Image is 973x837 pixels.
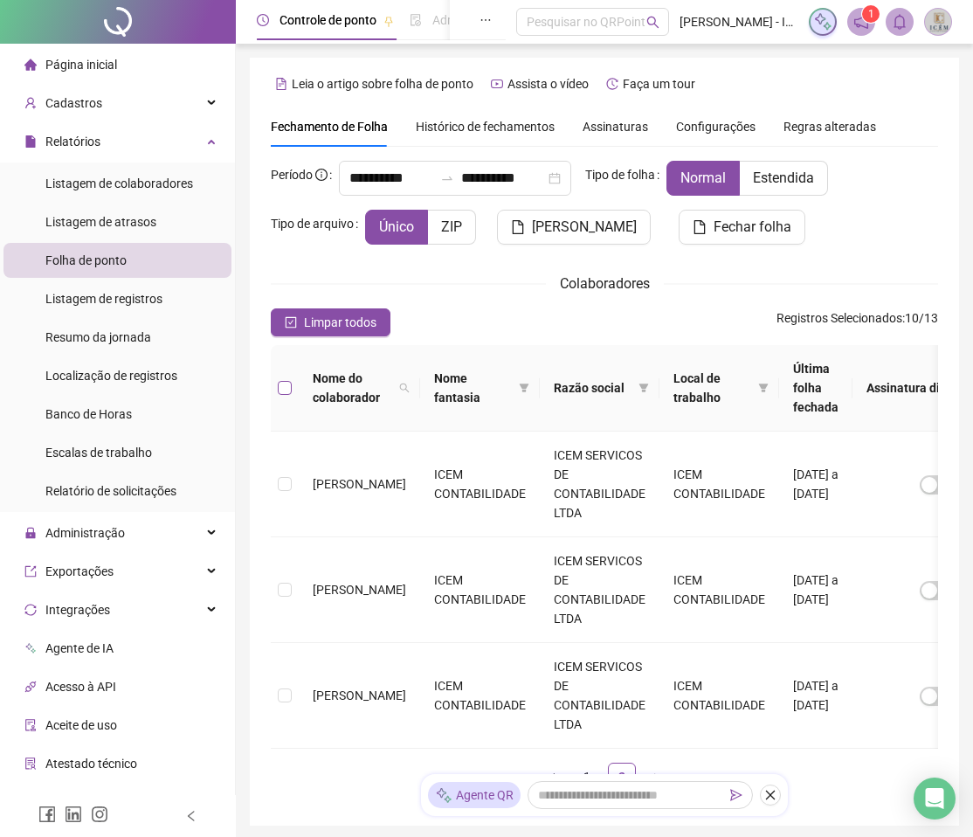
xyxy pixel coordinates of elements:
span: Fechamento de Folha [271,120,388,134]
span: Listagem de colaboradores [45,176,193,190]
span: history [606,78,618,90]
span: check-square [285,316,297,329]
span: Assinaturas [583,121,648,133]
span: [PERSON_NAME] [313,477,406,491]
span: Listagem de atrasos [45,215,156,229]
span: Relatórios [45,135,100,149]
span: Colaboradores [560,275,650,292]
span: search [396,365,413,411]
li: 2 [608,763,636,791]
span: 1 [868,8,874,20]
span: Razão social [554,378,631,398]
span: Admissão digital [432,13,522,27]
span: Assinatura digital [866,378,965,398]
span: audit [24,719,37,731]
td: ICEM CONTABILIDADE [420,537,540,643]
span: Configurações [676,121,756,133]
span: to [440,171,454,185]
span: filter [758,383,769,393]
span: send [730,789,742,801]
td: ICEM SERVICOS DE CONTABILIDADE LTDA [540,537,659,643]
td: ICEM SERVICOS DE CONTABILIDADE LTDA [540,643,659,749]
span: Regras alteradas [783,121,876,133]
span: sync [24,604,37,616]
td: ICEM CONTABILIDADE [420,432,540,537]
span: clock-circle [257,14,269,26]
span: Assista o vídeo [507,77,589,91]
span: home [24,59,37,71]
td: ICEM CONTABILIDADE [659,643,779,749]
span: [PERSON_NAME] [313,688,406,702]
span: Integrações [45,603,110,617]
span: Administração [45,526,125,540]
td: [DATE] a [DATE] [779,432,852,537]
td: ICEM SERVICOS DE CONTABILIDADE LTDA [540,432,659,537]
td: ICEM CONTABILIDADE [420,643,540,749]
span: Relatório de solicitações [45,484,176,498]
span: : 10 / 13 [776,308,938,336]
span: ZIP [441,218,462,235]
span: Página inicial [45,58,117,72]
span: file [511,220,525,234]
span: Aceite de uso [45,718,117,732]
span: Controle de ponto [279,13,376,27]
td: [DATE] a [DATE] [779,537,852,643]
li: 1 [573,763,601,791]
span: file-done [410,14,422,26]
td: ICEM CONTABILIDADE [659,432,779,537]
div: Agente QR [428,782,521,808]
span: [PERSON_NAME] [313,583,406,597]
td: [DATE] a [DATE] [779,643,852,749]
a: 1 [574,764,600,790]
sup: 1 [862,5,880,23]
span: close [764,789,776,801]
span: Local de trabalho [673,369,751,407]
span: lock [24,527,37,539]
span: Acesso à API [45,680,116,694]
span: linkedin [65,806,82,823]
span: Tipo de folha [585,165,655,184]
span: filter [638,383,649,393]
span: Exportações [45,564,114,578]
button: right [643,763,671,791]
th: Última folha fechada [779,345,852,432]
span: solution [24,757,37,770]
button: [PERSON_NAME] [497,210,651,245]
span: Período [271,168,313,182]
span: Nome fantasia [434,369,512,407]
span: Resumo da jornada [45,330,151,344]
span: left [547,772,557,783]
span: api [24,681,37,693]
span: swap-right [440,171,454,185]
span: search [399,383,410,393]
span: Folha de ponto [45,253,127,267]
span: search [646,16,659,29]
span: youtube [491,78,503,90]
li: Próxima página [643,763,671,791]
span: right [652,772,662,783]
span: filter [635,375,652,401]
span: filter [755,365,772,411]
span: info-circle [315,169,328,181]
span: Localização de registros [45,369,177,383]
span: [PERSON_NAME] [532,217,637,238]
span: Agente de IA [45,641,114,655]
span: bell [892,14,907,30]
span: Listagem de registros [45,292,162,306]
span: Faça um tour [623,77,695,91]
span: pushpin [383,16,394,26]
span: file-text [275,78,287,90]
span: ellipsis [480,14,492,26]
span: filter [515,365,533,411]
img: sparkle-icon.fc2bf0ac1784a2077858766a79e2daf3.svg [813,12,832,31]
span: Histórico de fechamentos [416,120,555,134]
span: [PERSON_NAME] - ICEM SERVICOS DE CONTABILIDADE LTDA [680,12,798,31]
span: Atestado técnico [45,757,137,771]
span: Nome do colaborador [313,369,392,407]
span: user-add [24,97,37,109]
img: sparkle-icon.fc2bf0ac1784a2077858766a79e2daf3.svg [435,786,452,805]
span: Escalas de trabalho [45,446,152,460]
button: Fechar folha [679,210,805,245]
span: instagram [91,806,108,823]
button: left [538,763,566,791]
